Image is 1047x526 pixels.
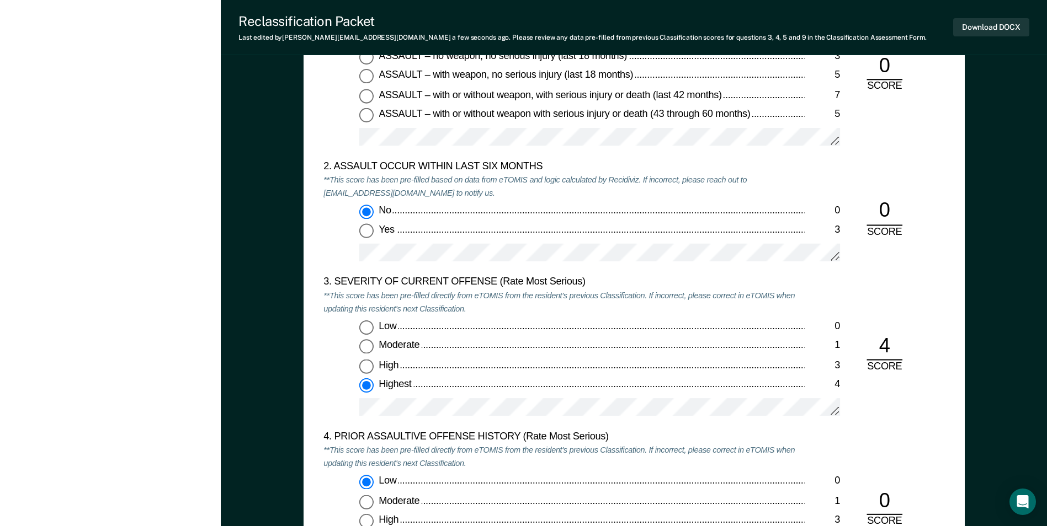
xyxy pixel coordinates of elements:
[953,18,1029,36] button: Download DOCX
[867,334,902,361] div: 4
[867,489,902,516] div: 0
[238,34,927,41] div: Last edited by [PERSON_NAME][EMAIL_ADDRESS][DOMAIN_NAME] . Please review any data pre-filled from...
[804,475,840,489] div: 0
[867,53,902,80] div: 0
[379,50,629,61] span: ASSAULT – no weapon, no serious injury (last 18 months)
[804,379,840,392] div: 4
[379,514,401,525] span: High
[359,340,374,354] input: Moderate1
[858,80,911,94] div: SCORE
[867,198,902,226] div: 0
[323,445,795,468] em: **This score has been pre-filled directly from eTOMIS from the resident's previous Classification...
[804,205,840,218] div: 0
[804,69,840,83] div: 5
[359,50,374,65] input: ASSAULT – no weapon, no serious injury (last 18 months)3
[359,205,374,219] input: No0
[359,379,374,393] input: Highest4
[452,34,509,41] span: a few seconds ago
[379,475,398,486] span: Low
[359,359,374,374] input: High3
[323,431,804,444] div: 4. PRIOR ASSAULTIVE OFFENSE HISTORY (Rate Most Serious)
[379,495,422,506] span: Moderate
[804,320,840,334] div: 0
[359,89,374,103] input: ASSAULT – with or without weapon, with serious injury or death (last 42 months)7
[323,160,804,174] div: 2. ASSAULT OCCUR WITHIN LAST SIX MONTHS
[359,109,374,123] input: ASSAULT – with or without weapon with serious injury or death (43 through 60 months)5
[858,226,911,239] div: SCORE
[379,69,635,80] span: ASSAULT – with weapon, no serious injury (last 18 months)
[804,224,840,237] div: 3
[359,320,374,335] input: Low0
[323,175,747,198] em: **This score has been pre-filled based on data from eTOMIS and logic calculated by Recidiviz. If ...
[379,359,401,371] span: High
[379,224,396,235] span: Yes
[379,205,393,216] span: No
[858,361,911,374] div: SCORE
[323,276,804,289] div: 3. SEVERITY OF CURRENT OFFENSE (Rate Most Serious)
[1009,489,1036,515] div: Open Intercom Messenger
[379,340,422,351] span: Moderate
[804,495,840,508] div: 1
[359,69,374,84] input: ASSAULT – with weapon, no serious injury (last 18 months)5
[359,475,374,490] input: Low0
[804,359,840,373] div: 3
[323,291,795,314] em: **This score has been pre-filled directly from eTOMIS from the resident's previous Classification...
[804,50,840,63] div: 3
[238,13,927,29] div: Reclassification Packet
[804,340,840,353] div: 1
[379,379,413,390] span: Highest
[379,109,752,120] span: ASSAULT – with or without weapon with serious injury or death (43 through 60 months)
[804,89,840,102] div: 7
[379,89,724,100] span: ASSAULT – with or without weapon, with serious injury or death (last 42 months)
[804,109,840,122] div: 5
[359,495,374,509] input: Moderate1
[359,224,374,238] input: Yes3
[379,320,398,331] span: Low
